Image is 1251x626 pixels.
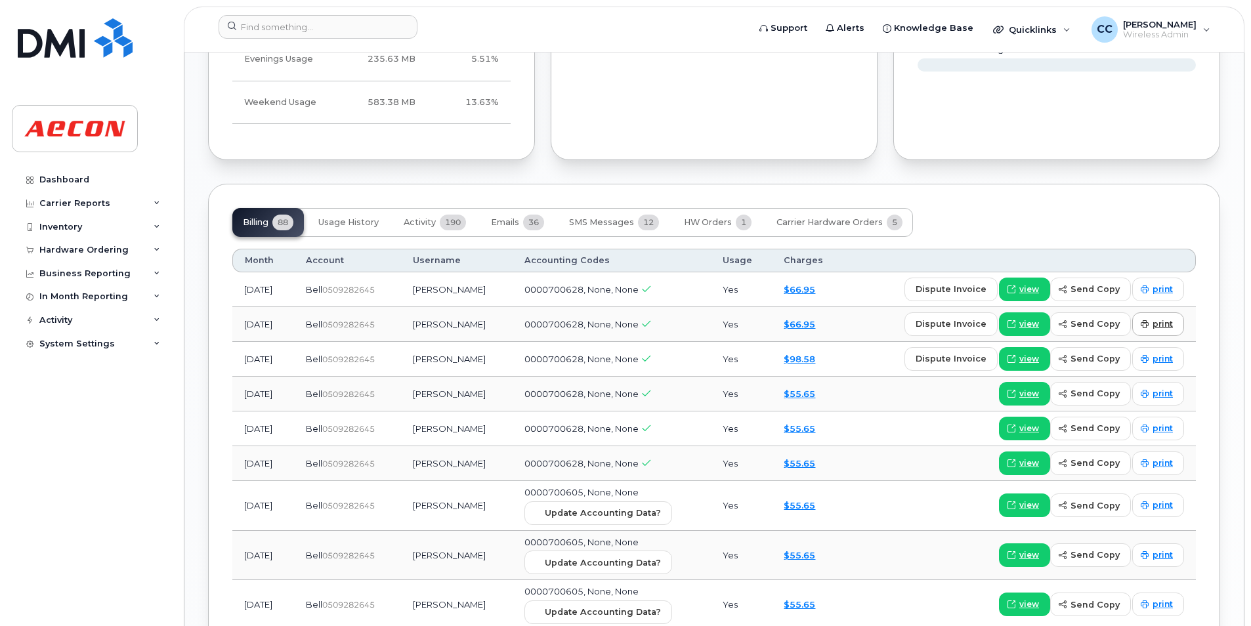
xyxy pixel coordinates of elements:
span: print [1153,388,1173,400]
a: view [999,382,1050,406]
span: 0000700628, None, None [524,354,639,364]
span: Bell [306,423,322,434]
span: 190 [440,215,466,230]
span: 0509282645 [322,600,375,610]
span: 1 [736,215,752,230]
button: send copy [1050,347,1131,371]
td: [DATE] [232,481,294,531]
td: Yes [711,307,773,342]
span: send copy [1071,457,1120,469]
a: $55.65 [784,500,815,511]
span: print [1153,499,1173,511]
span: Knowledge Base [894,22,973,35]
button: send copy [1050,451,1131,475]
td: [PERSON_NAME] [401,377,513,411]
span: 0000700628, None, None [524,458,639,469]
span: print [1153,283,1173,295]
span: Bell [306,388,322,399]
span: 0509282645 [322,285,375,295]
span: Alerts [837,22,864,35]
span: view [1019,353,1039,365]
a: Knowledge Base [874,15,983,41]
span: 0000700628, None, None [524,423,639,434]
a: print [1132,417,1184,440]
span: Update Accounting Data? [545,507,661,519]
span: print [1153,353,1173,365]
a: $55.65 [784,599,815,610]
button: send copy [1050,417,1131,440]
a: $55.65 [784,550,815,560]
span: Emails [491,217,519,228]
a: $66.95 [784,284,815,295]
td: [DATE] [232,531,294,581]
span: Support [771,22,807,35]
span: 36 [523,215,544,230]
span: view [1019,423,1039,434]
button: Update Accounting Data? [524,551,672,574]
span: Quicklinks [1009,24,1057,35]
span: view [1019,457,1039,469]
a: view [999,493,1050,517]
a: $55.65 [784,423,815,434]
td: [PERSON_NAME] [401,531,513,581]
a: print [1132,278,1184,301]
a: view [999,593,1050,616]
td: [PERSON_NAME] [401,342,513,377]
td: [PERSON_NAME] [401,272,513,307]
span: [PERSON_NAME] [1123,19,1197,30]
a: print [1132,543,1184,567]
th: Accounting Codes [513,249,711,272]
span: view [1019,283,1039,295]
td: Yes [711,377,773,411]
div: Quicklinks [984,16,1080,43]
button: dispute invoice [904,347,998,371]
button: send copy [1050,312,1131,336]
span: 0000700628, None, None [524,284,639,295]
td: [PERSON_NAME] [401,481,513,531]
td: Yes [711,446,773,481]
span: 0000700605, None, None [524,537,639,547]
span: Bell [306,599,322,610]
a: Alerts [816,15,874,41]
a: view [999,347,1050,371]
span: CC [1097,22,1113,37]
span: dispute invoice [916,283,986,295]
span: Bell [306,319,322,329]
td: Weekend Usage [232,81,335,124]
button: Update Accounting Data? [524,501,672,525]
a: view [999,417,1050,440]
td: Yes [711,481,773,531]
span: view [1019,318,1039,330]
span: 0509282645 [322,389,375,399]
td: Evenings Usage [232,38,335,81]
span: view [1019,598,1039,610]
span: Bell [306,500,322,511]
a: print [1132,593,1184,616]
a: $66.95 [784,319,815,329]
td: 235.63 MB [335,38,427,81]
span: print [1153,598,1173,610]
a: print [1132,312,1184,336]
td: [DATE] [232,272,294,307]
tr: Friday from 6:00pm to Monday 8:00am [232,81,511,124]
td: [PERSON_NAME] [401,307,513,342]
span: Update Accounting Data? [545,556,661,569]
td: Yes [711,531,773,581]
span: 12 [638,215,659,230]
span: 0509282645 [322,424,375,434]
button: dispute invoice [904,312,998,336]
span: 0509282645 [322,459,375,469]
input: Find something... [219,15,417,39]
span: send copy [1071,499,1120,512]
tr: Weekdays from 6:00pm to 8:00am [232,38,511,81]
td: [DATE] [232,411,294,446]
a: $55.65 [784,388,815,399]
span: Bell [306,354,322,364]
td: Yes [711,411,773,446]
span: 0509282645 [322,551,375,560]
td: Yes [711,342,773,377]
td: 5.51% [427,38,511,81]
span: SMS Messages [569,217,634,228]
span: Usage History [318,217,379,228]
a: view [999,451,1050,475]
